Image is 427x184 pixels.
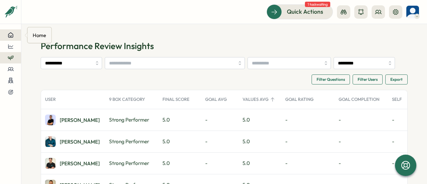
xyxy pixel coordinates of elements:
[45,136,100,147] a: Jacob Hecht[PERSON_NAME]
[45,115,56,125] img: Noah Marks
[281,153,335,174] div: -
[41,40,408,52] h1: Performance Review Insights
[45,115,100,125] a: Noah Marks[PERSON_NAME]
[60,118,100,123] div: [PERSON_NAME]
[158,131,201,152] div: 5.0
[287,7,323,16] span: Quick Actions
[158,109,201,131] div: 5.0
[312,74,350,84] button: Filter Questions
[390,75,403,84] span: Export
[31,30,47,40] div: Home
[317,75,345,84] span: Filter Questions
[281,109,335,131] div: -
[201,93,239,106] div: Goal Avg
[267,4,333,19] button: Quick Actions
[335,109,388,131] div: -
[201,109,239,131] div: -
[41,93,105,106] div: User
[158,93,201,106] div: Final score
[201,131,239,152] div: -
[45,136,56,147] img: Jacob Hecht
[158,153,201,174] div: 5.0
[281,93,335,106] div: Goal rating
[60,161,100,166] div: [PERSON_NAME]
[239,93,281,106] div: Values Avg
[358,75,378,84] span: Filter Users
[385,74,408,84] button: Export
[45,158,56,169] img: Dean Reich
[335,93,388,106] div: Goal completion
[281,131,335,152] div: -
[406,6,419,18] img: Hanny Nachshon
[105,131,158,152] div: Strong Performer
[388,153,425,174] div: -
[239,131,281,152] div: 5.0
[335,153,388,174] div: -
[60,139,100,144] div: [PERSON_NAME]
[45,158,100,169] a: Dean Reich[PERSON_NAME]
[335,131,388,152] div: -
[239,109,281,131] div: 5.0
[105,93,158,106] div: 9 Box Category
[353,74,383,84] button: Filter Users
[105,109,158,131] div: Strong Performer
[305,2,330,7] span: 1 task waiting
[388,109,425,131] div: -
[388,93,425,106] div: Self
[388,131,425,152] div: -
[239,153,281,174] div: 5.0
[201,153,239,174] div: -
[105,153,158,174] div: Strong Performer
